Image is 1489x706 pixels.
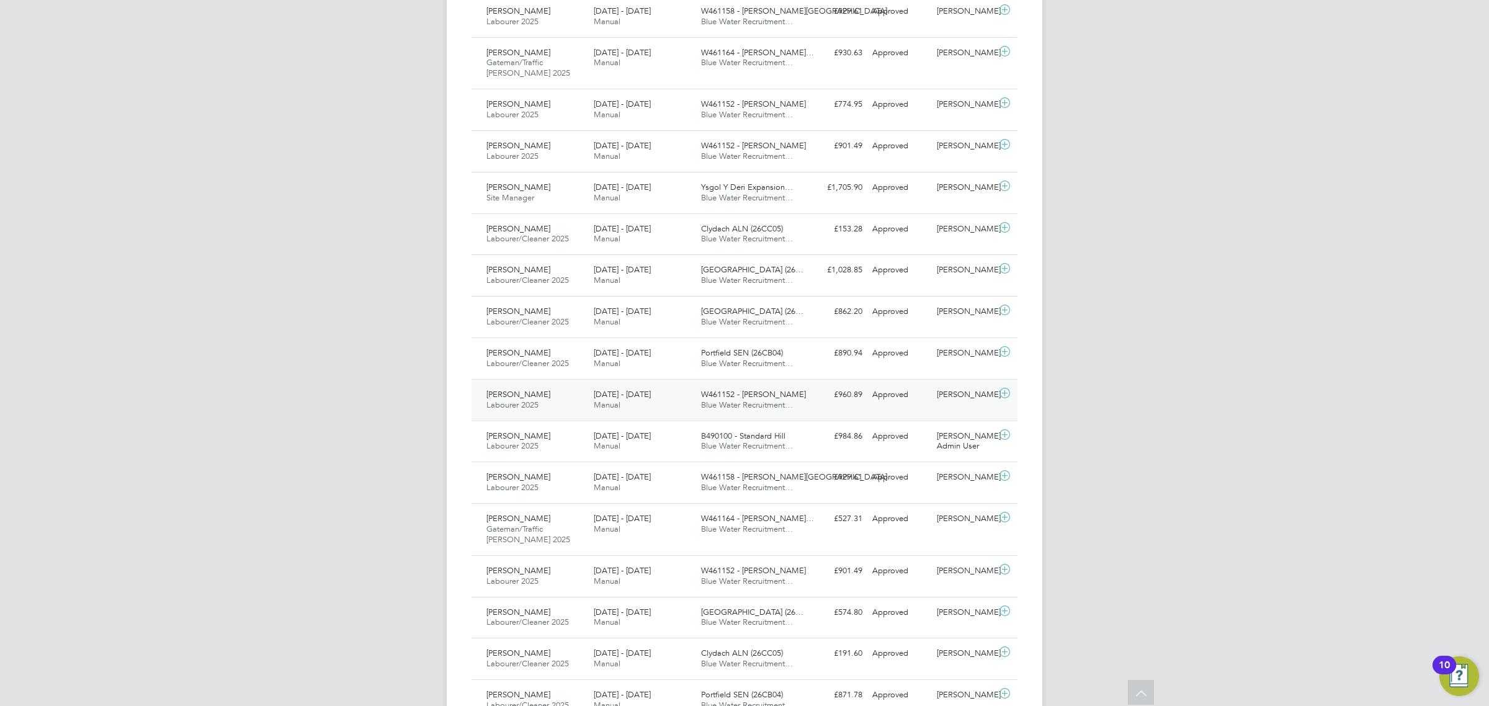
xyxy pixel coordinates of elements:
[486,264,550,275] span: [PERSON_NAME]
[594,99,651,109] span: [DATE] - [DATE]
[486,471,550,482] span: [PERSON_NAME]
[486,347,550,358] span: [PERSON_NAME]
[1439,656,1479,696] button: Open Resource Center, 10 new notifications
[701,347,783,358] span: Portfield SEN (26CB04)
[594,440,620,451] span: Manual
[594,233,620,244] span: Manual
[486,689,550,700] span: [PERSON_NAME]
[803,602,867,623] div: £574.80
[701,223,783,234] span: Clydach ALN (26CC05)
[594,565,651,576] span: [DATE] - [DATE]
[701,182,793,192] span: Ysgol Y Deri Expansion…
[701,109,793,120] span: Blue Water Recruitment…
[594,223,651,234] span: [DATE] - [DATE]
[594,617,620,627] span: Manual
[701,524,793,534] span: Blue Water Recruitment…
[803,643,867,664] div: £191.60
[594,389,651,400] span: [DATE] - [DATE]
[486,233,569,244] span: Labourer/Cleaner 2025
[701,140,806,151] span: W461152 - [PERSON_NAME]
[803,385,867,405] div: £960.89
[594,264,651,275] span: [DATE] - [DATE]
[486,576,539,586] span: Labourer 2025
[932,343,996,364] div: [PERSON_NAME]
[701,192,793,203] span: Blue Water Recruitment…
[867,467,932,488] div: Approved
[867,1,932,22] div: Approved
[486,524,570,545] span: Gateman/Traffic [PERSON_NAME] 2025
[594,431,651,441] span: [DATE] - [DATE]
[701,471,887,482] span: W461158 - [PERSON_NAME][GEOGRAPHIC_DATA]
[932,426,996,457] div: [PERSON_NAME] Admin User
[594,347,651,358] span: [DATE] - [DATE]
[486,513,550,524] span: [PERSON_NAME]
[486,358,569,369] span: Labourer/Cleaner 2025
[701,400,793,410] span: Blue Water Recruitment…
[803,509,867,529] div: £527.31
[594,689,651,700] span: [DATE] - [DATE]
[803,426,867,447] div: £984.86
[701,316,793,327] span: Blue Water Recruitment…
[594,182,651,192] span: [DATE] - [DATE]
[486,275,569,285] span: Labourer/Cleaner 2025
[594,358,620,369] span: Manual
[932,94,996,115] div: [PERSON_NAME]
[701,16,793,27] span: Blue Water Recruitment…
[486,316,569,327] span: Labourer/Cleaner 2025
[486,192,534,203] span: Site Manager
[594,57,620,68] span: Manual
[803,302,867,322] div: £862.20
[701,151,793,161] span: Blue Water Recruitment…
[701,233,793,244] span: Blue Water Recruitment…
[803,177,867,198] div: £1,705.90
[486,617,569,627] span: Labourer/Cleaner 2025
[803,219,867,239] div: £153.28
[594,658,620,669] span: Manual
[867,643,932,664] div: Approved
[932,561,996,581] div: [PERSON_NAME]
[867,685,932,705] div: Approved
[701,658,793,669] span: Blue Water Recruitment…
[486,648,550,658] span: [PERSON_NAME]
[932,643,996,664] div: [PERSON_NAME]
[486,607,550,617] span: [PERSON_NAME]
[867,94,932,115] div: Approved
[701,576,793,586] span: Blue Water Recruitment…
[486,151,539,161] span: Labourer 2025
[594,275,620,285] span: Manual
[701,617,793,627] span: Blue Water Recruitment…
[486,431,550,441] span: [PERSON_NAME]
[803,343,867,364] div: £890.94
[803,136,867,156] div: £901.49
[803,467,867,488] div: £929.61
[867,602,932,623] div: Approved
[594,6,651,16] span: [DATE] - [DATE]
[594,648,651,658] span: [DATE] - [DATE]
[867,343,932,364] div: Approved
[867,219,932,239] div: Approved
[1439,665,1450,681] div: 10
[486,99,550,109] span: [PERSON_NAME]
[803,685,867,705] div: £871.78
[486,16,539,27] span: Labourer 2025
[701,275,793,285] span: Blue Water Recruitment…
[867,385,932,405] div: Approved
[701,482,793,493] span: Blue Water Recruitment…
[867,136,932,156] div: Approved
[701,306,803,316] span: [GEOGRAPHIC_DATA] (26…
[594,192,620,203] span: Manual
[594,306,651,316] span: [DATE] - [DATE]
[594,513,651,524] span: [DATE] - [DATE]
[701,57,793,68] span: Blue Water Recruitment…
[486,57,570,78] span: Gateman/Traffic [PERSON_NAME] 2025
[701,6,887,16] span: W461158 - [PERSON_NAME][GEOGRAPHIC_DATA]
[594,524,620,534] span: Manual
[932,177,996,198] div: [PERSON_NAME]
[594,471,651,482] span: [DATE] - [DATE]
[867,302,932,322] div: Approved
[932,467,996,488] div: [PERSON_NAME]
[701,264,803,275] span: [GEOGRAPHIC_DATA] (26…
[701,389,806,400] span: W461152 - [PERSON_NAME]
[867,561,932,581] div: Approved
[486,109,539,120] span: Labourer 2025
